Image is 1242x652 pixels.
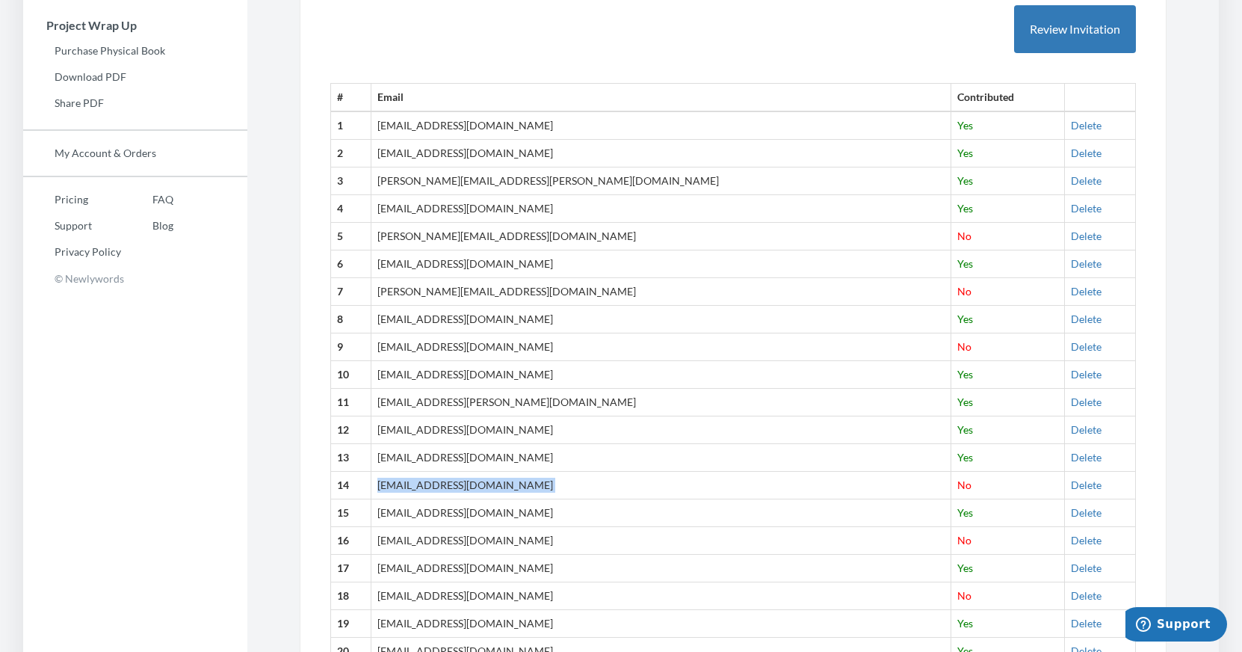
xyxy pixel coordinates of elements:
[957,340,971,353] span: No
[957,119,973,132] span: Yes
[957,313,973,325] span: Yes
[957,230,971,242] span: No
[23,66,247,88] a: Download PDF
[1071,589,1102,602] a: Delete
[371,167,951,195] td: [PERSON_NAME][EMAIL_ADDRESS][PERSON_NAME][DOMAIN_NAME]
[331,389,371,416] th: 11
[121,215,173,237] a: Blog
[331,361,371,389] th: 10
[331,223,371,250] th: 5
[1071,313,1102,325] a: Delete
[1071,451,1102,464] a: Delete
[371,111,951,139] td: [EMAIL_ADDRESS][DOMAIN_NAME]
[371,195,951,223] td: [EMAIL_ADDRESS][DOMAIN_NAME]
[1071,506,1102,519] a: Delete
[957,617,973,630] span: Yes
[331,195,371,223] th: 4
[957,562,973,574] span: Yes
[1071,617,1102,630] a: Delete
[331,140,371,167] th: 2
[957,451,973,464] span: Yes
[23,142,247,164] a: My Account & Orders
[957,479,971,491] span: No
[371,140,951,167] td: [EMAIL_ADDRESS][DOMAIN_NAME]
[331,250,371,278] th: 6
[331,416,371,444] th: 12
[331,499,371,527] th: 15
[1071,534,1102,547] a: Delete
[23,40,247,62] a: Purchase Physical Book
[371,472,951,499] td: [EMAIL_ADDRESS][DOMAIN_NAME]
[1071,340,1102,353] a: Delete
[957,423,973,436] span: Yes
[957,174,973,187] span: Yes
[371,84,951,111] th: Email
[371,361,951,389] td: [EMAIL_ADDRESS][DOMAIN_NAME]
[331,444,371,472] th: 13
[1071,285,1102,298] a: Delete
[331,278,371,306] th: 7
[1071,479,1102,491] a: Delete
[23,241,121,263] a: Privacy Policy
[371,444,951,472] td: [EMAIL_ADDRESS][DOMAIN_NAME]
[331,333,371,361] th: 9
[957,202,973,215] span: Yes
[1071,396,1102,408] a: Delete
[121,188,173,211] a: FAQ
[1071,230,1102,242] a: Delete
[371,333,951,361] td: [EMAIL_ADDRESS][DOMAIN_NAME]
[371,278,951,306] td: [PERSON_NAME][EMAIL_ADDRESS][DOMAIN_NAME]
[331,306,371,333] th: 8
[371,250,951,278] td: [EMAIL_ADDRESS][DOMAIN_NAME]
[1071,257,1102,270] a: Delete
[371,416,951,444] td: [EMAIL_ADDRESS][DOMAIN_NAME]
[957,368,973,381] span: Yes
[371,499,951,527] td: [EMAIL_ADDRESS][DOMAIN_NAME]
[371,582,951,610] td: [EMAIL_ADDRESS][DOMAIN_NAME]
[23,267,247,290] p: © Newlywords
[957,396,973,408] span: Yes
[23,188,121,211] a: Pricing
[331,610,371,638] th: 19
[1071,562,1102,574] a: Delete
[1071,423,1102,436] a: Delete
[957,534,971,547] span: No
[957,506,973,519] span: Yes
[331,111,371,139] th: 1
[371,306,951,333] td: [EMAIL_ADDRESS][DOMAIN_NAME]
[331,527,371,555] th: 16
[1014,5,1136,54] button: Review Invitation
[24,19,247,32] h3: Project Wrap Up
[331,555,371,582] th: 17
[371,389,951,416] td: [EMAIL_ADDRESS][PERSON_NAME][DOMAIN_NAME]
[23,215,121,237] a: Support
[957,257,973,270] span: Yes
[1125,607,1227,645] iframe: Opens a widget where you can chat to one of our agents
[371,223,951,250] td: [PERSON_NAME][EMAIL_ADDRESS][DOMAIN_NAME]
[371,555,951,582] td: [EMAIL_ADDRESS][DOMAIN_NAME]
[1071,119,1102,132] a: Delete
[371,527,951,555] td: [EMAIL_ADDRESS][DOMAIN_NAME]
[331,582,371,610] th: 18
[1071,147,1102,159] a: Delete
[1071,174,1102,187] a: Delete
[331,167,371,195] th: 3
[957,285,971,298] span: No
[331,472,371,499] th: 14
[23,92,247,114] a: Share PDF
[957,589,971,602] span: No
[371,610,951,638] td: [EMAIL_ADDRESS][DOMAIN_NAME]
[1071,202,1102,215] a: Delete
[1071,368,1102,381] a: Delete
[951,84,1064,111] th: Contributed
[957,147,973,159] span: Yes
[331,84,371,111] th: #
